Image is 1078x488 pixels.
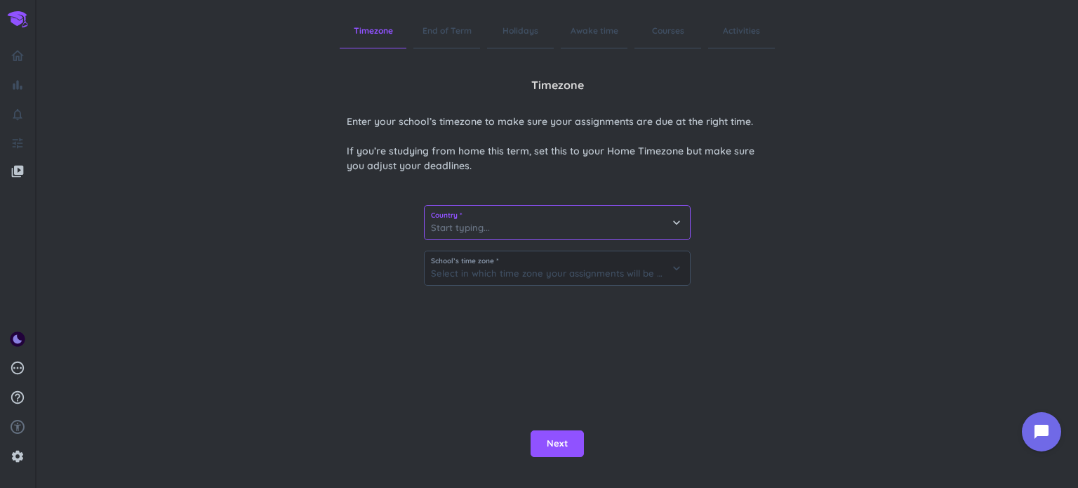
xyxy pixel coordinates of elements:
[634,14,701,48] span: Courses
[10,360,25,376] i: pending
[340,14,406,48] span: Timezone
[531,430,584,457] button: Next
[708,14,775,48] span: Activities
[10,390,25,405] i: help_outline
[547,437,568,451] span: Next
[561,14,627,48] span: Awake time
[11,164,25,178] i: video_library
[347,114,768,173] span: Enter your school’s timezone to make sure your assignments are due at the right time. If you’re s...
[6,445,29,468] a: settings
[670,216,684,230] i: keyboard_arrow_down
[425,251,690,285] input: Select in which time zone your assignments will be due
[431,212,684,219] span: Country *
[425,206,690,239] input: Start typing...
[531,77,584,93] span: Timezone
[487,14,554,48] span: Holidays
[11,449,25,463] i: settings
[413,14,480,48] span: End of Term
